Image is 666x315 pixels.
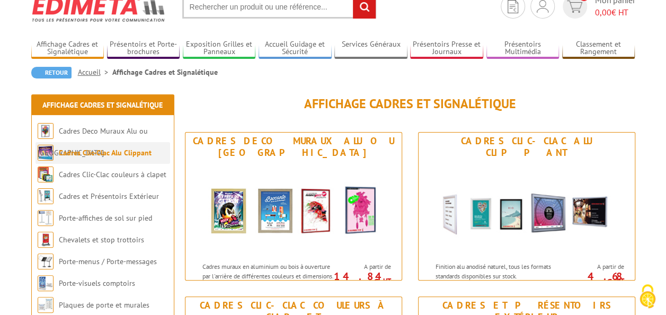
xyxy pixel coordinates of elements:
[78,67,112,77] a: Accueil
[183,40,256,57] a: Exposition Grilles et Panneaux
[564,273,624,286] p: 4.68 €
[383,276,390,285] sup: HT
[436,262,567,280] p: Finition alu anodisé naturel, tous les formats standards disponibles sur stock.
[429,161,625,257] img: Cadres Clic-Clac Alu Clippant
[629,279,666,315] button: Cookies (fenêtre modale)
[38,167,54,182] img: Cadres Clic-Clac couleurs à clapet
[38,232,54,248] img: Chevalets et stop trottoirs
[567,1,582,13] img: devis rapide
[188,135,399,159] div: Cadres Deco Muraux Alu ou [GEOGRAPHIC_DATA]
[196,161,392,257] img: Cadres Deco Muraux Alu ou Bois
[595,6,635,19] span: € HT
[38,253,54,269] img: Porte-menus / Porte-messages
[59,235,144,244] a: Chevalets et stop trottoirs
[259,40,332,57] a: Accueil Guidage et Sécurité
[616,276,624,285] sup: HT
[59,191,159,201] a: Cadres et Présentoirs Extérieur
[107,40,180,57] a: Présentoirs et Porte-brochures
[418,132,635,281] a: Cadres Clic-Clac Alu Clippant Cadres Clic-Clac Alu Clippant Finition alu anodisé naturel, tous le...
[59,148,152,157] a: Cadres Clic-Clac Alu Clippant
[59,170,166,179] a: Cadres Clic-Clac couleurs à clapet
[59,213,152,223] a: Porte-affiches de sol sur pied
[331,273,390,286] p: 14.84 €
[334,40,407,57] a: Services Généraux
[570,262,624,271] span: A partir de
[59,257,157,266] a: Porte-menus / Porte-messages
[38,297,54,313] img: Plaques de porte et murales
[42,100,163,110] a: Affichage Cadres et Signalétique
[421,135,632,159] div: Cadres Clic-Clac Alu Clippant
[38,123,54,139] img: Cadres Deco Muraux Alu ou Bois
[410,40,483,57] a: Présentoirs Presse et Journaux
[38,126,148,157] a: Cadres Deco Muraux Alu ou [GEOGRAPHIC_DATA]
[31,40,104,57] a: Affichage Cadres et Signalétique
[31,67,72,78] a: Retour
[336,262,390,271] span: A partir de
[38,275,54,291] img: Porte-visuels comptoirs
[38,188,54,204] img: Cadres et Présentoirs Extérieur
[59,300,149,310] a: Plaques de porte et murales
[202,262,334,299] p: Cadres muraux en aluminium ou bois à ouverture par l'arrière de différentes couleurs et dimension...
[595,7,611,17] span: 0,00
[112,67,218,77] li: Affichage Cadres et Signalétique
[634,283,661,310] img: Cookies (fenêtre modale)
[486,40,560,57] a: Présentoirs Multimédia
[59,278,135,288] a: Porte-visuels comptoirs
[38,210,54,226] img: Porte-affiches de sol sur pied
[185,132,402,281] a: Cadres Deco Muraux Alu ou [GEOGRAPHIC_DATA] Cadres Deco Muraux Alu ou Bois Cadres muraux en alumi...
[185,97,635,111] h1: Affichage Cadres et Signalétique
[562,40,635,57] a: Classement et Rangement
